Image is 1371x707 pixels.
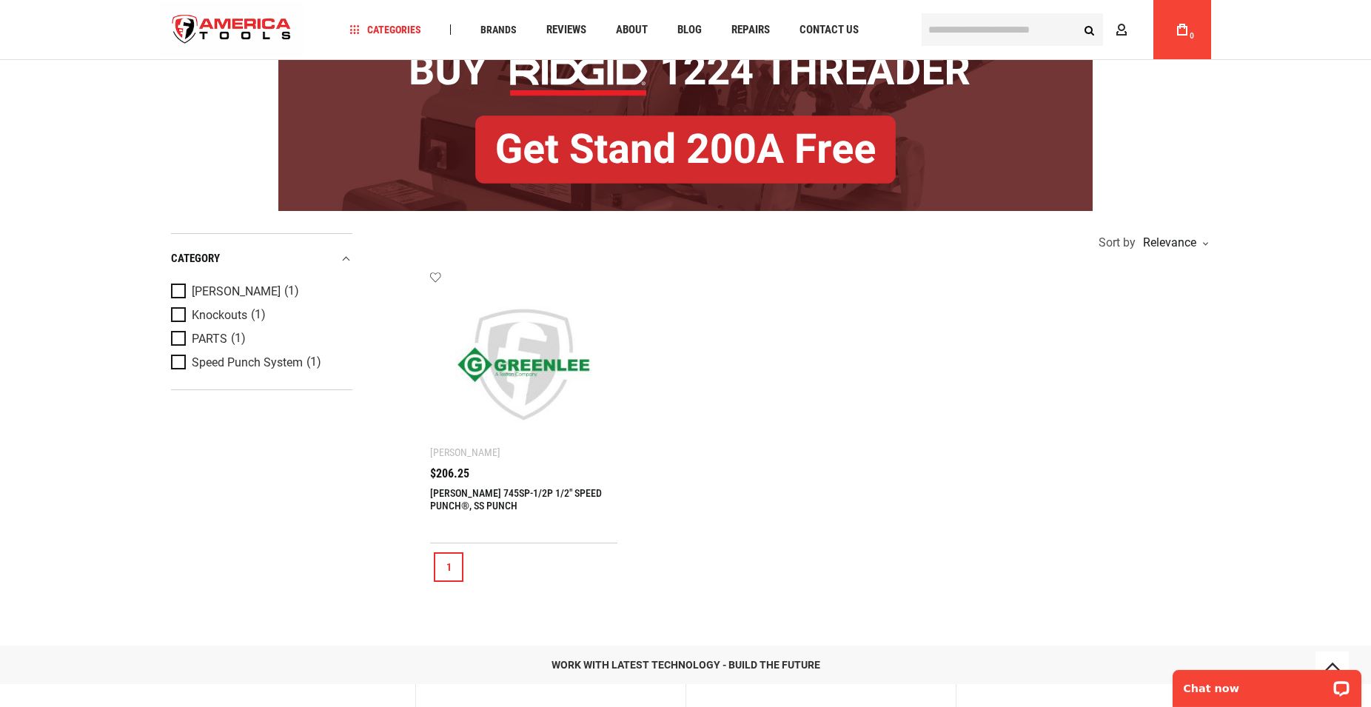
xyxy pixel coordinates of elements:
[306,356,321,369] span: (1)
[800,24,859,36] span: Contact Us
[192,356,303,369] span: Speed Punch System
[540,20,593,40] a: Reviews
[343,20,428,40] a: Categories
[278,15,1093,211] img: BOGO: Buy RIDGID® 1224 Threader, Get Stand 200A Free!
[192,332,227,346] span: PARTS
[171,249,352,269] div: category
[474,20,523,40] a: Brands
[1190,32,1194,40] span: 0
[160,2,304,58] img: America Tools
[430,446,500,458] div: [PERSON_NAME]
[677,24,702,36] span: Blog
[731,24,770,36] span: Repairs
[171,331,349,347] a: PARTS (1)
[434,552,463,582] a: 1
[671,20,708,40] a: Blog
[231,332,246,345] span: (1)
[171,307,349,324] a: Knockouts (1)
[1099,237,1136,249] span: Sort by
[609,20,654,40] a: About
[251,309,266,321] span: (1)
[430,487,602,512] a: [PERSON_NAME] 745SP-1/2P 1/2" SPEED PUNCH®, SS PUNCH
[160,2,304,58] a: store logo
[192,285,281,298] span: [PERSON_NAME]
[1139,237,1207,249] div: Relevance
[1163,660,1371,707] iframe: LiveChat chat widget
[430,468,469,480] span: $206.25
[192,309,247,322] span: Knockouts
[616,24,648,36] span: About
[546,24,586,36] span: Reviews
[480,24,517,35] span: Brands
[171,284,349,300] a: [PERSON_NAME] (1)
[725,20,777,40] a: Repairs
[284,285,299,298] span: (1)
[171,233,352,390] div: Product Filters
[445,286,603,443] img: GREENLEE 745SP-1/2P 1/2
[1075,16,1103,44] button: Search
[171,355,349,371] a: Speed Punch System (1)
[793,20,865,40] a: Contact Us
[350,24,421,35] span: Categories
